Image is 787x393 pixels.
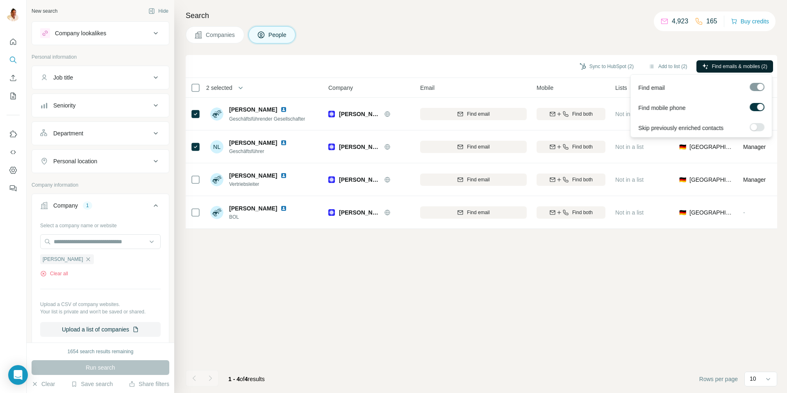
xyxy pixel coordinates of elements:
p: Personal information [32,53,169,61]
span: 🇩🇪 [679,208,686,217]
span: [PERSON_NAME] [229,105,277,114]
img: Logo of Laufer [328,111,335,117]
span: Rows per page [699,375,738,383]
div: NL [210,140,223,153]
button: Job title [32,68,169,87]
button: Personal location [32,151,169,171]
span: results [228,376,265,382]
button: Find both [537,206,605,219]
span: 🇩🇪 [679,176,686,184]
span: Manager [743,144,766,150]
button: Dashboard [7,163,20,178]
p: Your list is private and won't be saved or shared. [40,308,161,315]
span: People [268,31,287,39]
div: Company lookalikes [55,29,106,37]
span: Find both [572,176,593,183]
span: Find emails & mobiles (2) [712,63,767,70]
img: LinkedIn logo [280,139,287,146]
button: Find email [420,174,527,186]
img: Logo of Laufer [328,144,335,150]
button: Share filters [129,380,169,388]
button: Find both [537,108,605,120]
span: Skip previously enriched contacts [638,124,723,132]
div: Company [53,201,78,210]
button: Upload a list of companies [40,322,161,337]
span: Find both [572,110,593,118]
div: 1654 search results remaining [68,348,134,355]
button: Feedback [7,181,20,196]
img: LinkedIn logo [280,106,287,113]
span: Manager [743,176,766,183]
span: Geschäftsführer [229,148,290,155]
span: Find mobile phone [638,104,685,112]
img: LinkedIn logo [280,205,287,212]
span: Find email [467,176,489,183]
span: Find email [467,209,489,216]
button: Find both [537,174,605,186]
img: Avatar [7,8,20,21]
button: Quick start [7,34,20,49]
button: Find emails & mobiles (2) [696,60,773,73]
span: 4 [245,376,248,382]
span: [GEOGRAPHIC_DATA] [689,176,733,184]
button: Buy credits [731,16,769,27]
span: [PERSON_NAME] [43,256,83,263]
div: Job title [53,73,73,82]
div: Seniority [53,101,75,110]
span: [PERSON_NAME] [339,110,380,118]
span: Find email [638,84,665,92]
span: Not in a list [615,176,644,183]
span: Company [328,84,353,92]
span: Geschäftsführender Gesellschafter [229,116,305,122]
button: Hide [143,5,174,17]
span: BOL [229,213,290,221]
span: 1 - 4 [228,376,240,382]
span: - [743,209,745,216]
button: Save search [71,380,113,388]
button: Clear all [40,270,68,277]
div: Personal location [53,157,97,165]
span: Find both [572,143,593,151]
span: Lists [615,84,627,92]
button: Clear [32,380,55,388]
img: LinkedIn logo [280,172,287,179]
span: Find both [572,209,593,216]
button: Company1 [32,196,169,219]
span: Find email [467,110,489,118]
button: Search [7,53,20,67]
p: Company information [32,181,169,189]
span: 2 selected [206,84,232,92]
span: [GEOGRAPHIC_DATA] [689,143,733,151]
button: Sync to HubSpot (2) [574,60,639,73]
span: [PERSON_NAME] [229,171,277,180]
button: Find email [420,206,527,219]
img: Avatar [210,173,223,186]
div: Department [53,129,83,137]
span: Find email [467,143,489,151]
span: [PERSON_NAME] [339,208,380,217]
div: New search [32,7,57,15]
div: Select a company name or website [40,219,161,229]
span: [PERSON_NAME] [229,204,277,212]
span: of [240,376,245,382]
button: Seniority [32,96,169,115]
button: Find email [420,108,527,120]
button: Add to list (2) [643,60,693,73]
button: Enrich CSV [7,71,20,85]
div: Open Intercom Messenger [8,365,28,385]
p: 165 [706,16,717,26]
span: [PERSON_NAME] [339,143,380,151]
span: Companies [206,31,236,39]
img: Logo of Laufer [328,176,335,183]
img: Avatar [210,107,223,121]
p: Upload a CSV of company websites. [40,301,161,308]
span: [PERSON_NAME] [339,176,380,184]
span: Not in a list [615,144,644,150]
span: Vertriebsleiter [229,181,290,188]
button: Use Surfe on LinkedIn [7,127,20,142]
button: Company lookalikes [32,23,169,43]
span: Not in a list [615,111,644,117]
span: [PERSON_NAME] [229,139,277,147]
span: Not in a list [615,209,644,216]
img: Avatar [210,206,223,219]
